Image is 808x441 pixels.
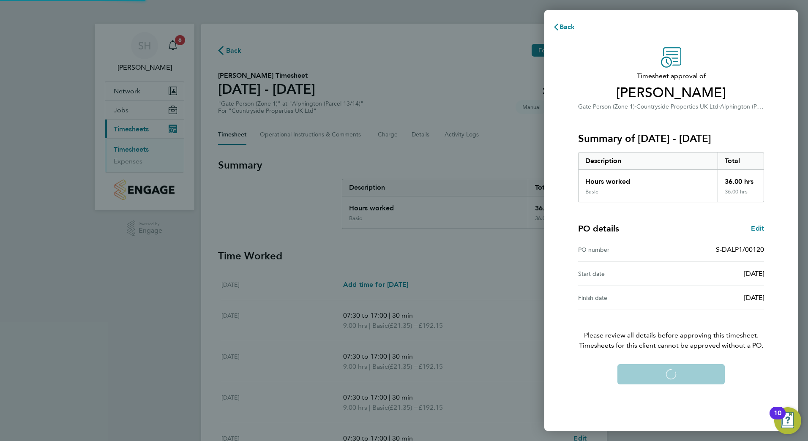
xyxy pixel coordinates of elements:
a: Edit [751,223,764,234]
div: [DATE] [671,293,764,303]
button: Open Resource Center, 10 new notifications [774,407,801,434]
span: Timesheets for this client cannot be approved without a PO. [568,340,774,351]
span: Edit [751,224,764,232]
div: [DATE] [671,269,764,279]
div: PO number [578,245,671,255]
span: S-DALP1/00120 [716,245,764,253]
div: Hours worked [579,170,718,188]
p: Please review all details before approving this timesheet. [568,310,774,351]
div: Description [579,152,718,169]
span: Alphington (Parcel 13/14) [720,102,789,110]
div: 36.00 hrs [718,188,764,202]
span: Countryside Properties UK Ltd [636,103,718,110]
span: Timesheet approval of [578,71,764,81]
span: Back [560,23,575,31]
h4: PO details [578,223,619,234]
span: Gate Person (Zone 1) [578,103,635,110]
div: Start date [578,269,671,279]
div: 36.00 hrs [718,170,764,188]
h3: Summary of [DATE] - [DATE] [578,132,764,145]
span: · [635,103,636,110]
button: Back [544,19,584,35]
span: [PERSON_NAME] [578,84,764,101]
div: Basic [585,188,598,195]
span: · [718,103,720,110]
div: Total [718,152,764,169]
div: Finish date [578,293,671,303]
div: Summary of 25 - 31 Aug 2025 [578,152,764,202]
div: 10 [774,413,781,424]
